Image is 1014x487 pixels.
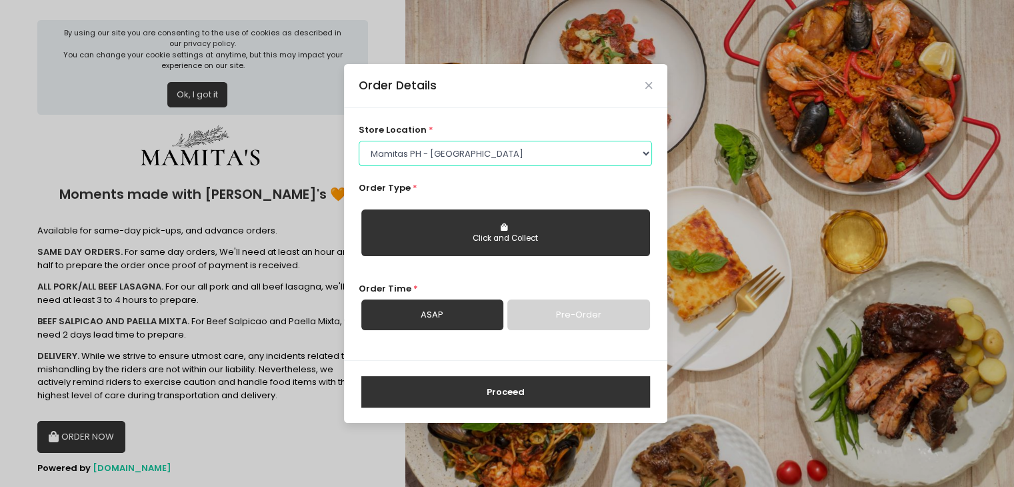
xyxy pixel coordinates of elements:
[361,209,650,256] button: Click and Collect
[371,233,641,245] div: Click and Collect
[361,300,503,330] a: ASAP
[359,282,411,295] span: Order Time
[645,82,652,89] button: Close
[361,376,650,408] button: Proceed
[359,181,411,194] span: Order Type
[359,77,437,94] div: Order Details
[359,123,427,136] span: store location
[507,300,649,330] a: Pre-Order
